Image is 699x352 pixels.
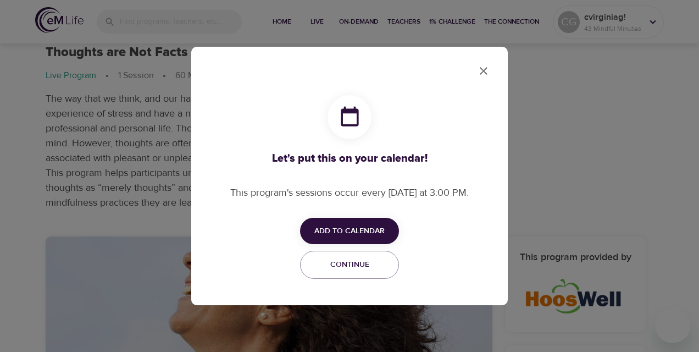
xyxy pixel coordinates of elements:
[230,185,469,200] p: This program's sessions occur every [DATE] at 3:00 PM.
[314,224,385,238] span: Add to Calendar
[300,251,399,279] button: Continue
[470,58,497,84] button: close
[300,218,399,245] button: Add to Calendar
[307,258,392,272] span: Continue
[230,152,469,165] h3: Let's put this on your calendar!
